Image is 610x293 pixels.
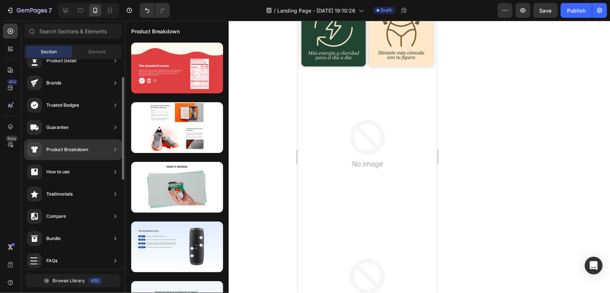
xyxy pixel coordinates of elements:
[46,168,70,176] div: How to use
[278,7,356,14] span: Landing Page - [DATE] 19:10:26
[3,3,55,18] button: 7
[7,79,18,85] div: 450
[89,49,106,55] span: Element
[540,7,552,14] span: Save
[567,7,586,14] div: Publish
[26,274,120,287] button: Browse Library450
[46,57,76,64] div: Product Detail
[140,3,170,18] div: Undo/Redo
[298,21,437,293] iframe: Design area
[49,6,52,15] p: 7
[24,24,122,39] input: Search Sections & Elements
[46,257,57,264] div: FAQs
[46,79,61,87] div: Brands
[46,190,73,198] div: Testimonials
[46,124,69,131] div: Guarantee
[561,3,592,18] button: Publish
[41,49,57,55] span: Section
[6,136,18,141] div: Beta
[533,3,558,18] button: Save
[46,101,79,109] div: Trusted Badges
[585,257,603,274] div: Open Intercom Messenger
[53,277,85,284] span: Browse Library
[381,7,392,14] span: Draft
[46,213,66,220] div: Compare
[88,277,102,284] div: 450
[46,146,88,153] div: Product Breakdown
[46,235,61,242] div: Bundle
[274,7,276,14] span: /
